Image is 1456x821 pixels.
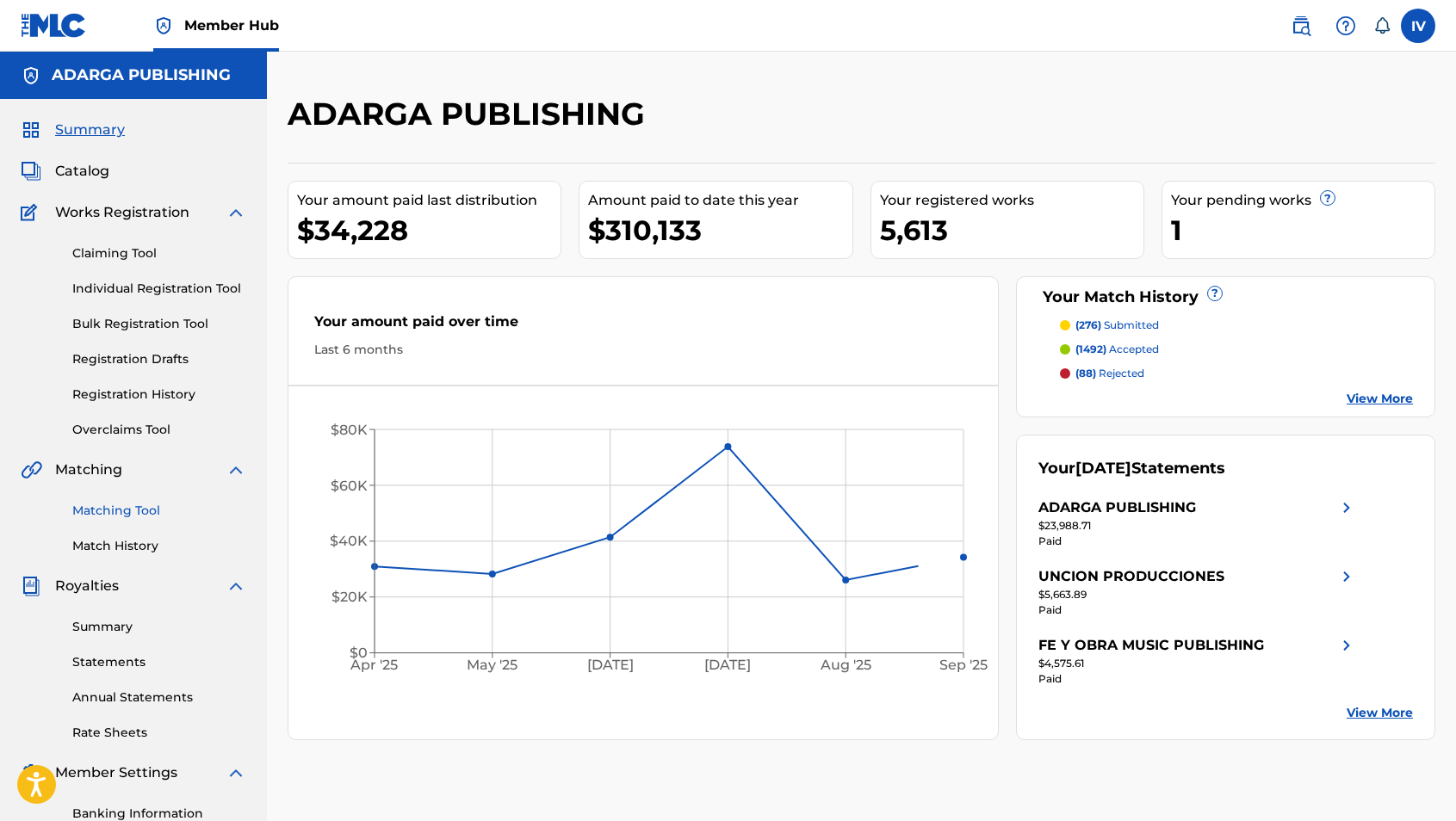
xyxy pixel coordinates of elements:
[1347,704,1413,722] a: View More
[72,653,246,671] a: Statements
[1075,366,1144,381] p: rejected
[72,502,246,520] a: Matching Tool
[1038,566,1357,618] a: UNCION PRODUCCIONESright chevron icon$5,663.89Paid
[1060,366,1413,381] a: (88) rejected
[1038,671,1357,687] div: Paid
[55,460,122,480] span: Matching
[330,533,368,549] tspan: $40K
[21,161,109,182] a: CatalogCatalog
[1075,343,1106,355] span: (1492)
[331,589,368,605] tspan: $20K
[1038,534,1357,549] div: Paid
[55,762,177,783] span: Member Settings
[72,618,246,636] a: Summary
[226,762,246,783] img: expand
[21,13,87,38] img: MLC Logo
[55,576,119,596] span: Royalties
[588,190,852,211] div: Amount paid to date this year
[1373,17,1391,34] div: Notifications
[331,478,368,494] tspan: $60K
[350,645,368,661] tspan: $0
[1038,286,1413,309] div: Your Match History
[297,190,561,211] div: Your amount paid last distribution
[1321,191,1335,205] span: ?
[1075,459,1131,478] span: [DATE]
[226,202,246,223] img: expand
[21,120,41,140] img: Summary
[55,120,125,140] span: Summary
[1284,9,1318,43] a: Public Search
[314,341,972,359] div: Last 6 months
[184,15,279,35] span: Member Hub
[297,211,561,250] div: $34,228
[72,537,246,555] a: Match History
[1336,566,1357,587] img: right chevron icon
[314,312,972,341] div: Your amount paid over time
[1347,390,1413,408] a: View More
[1171,211,1434,250] div: 1
[350,657,399,673] tspan: Apr '25
[1038,635,1264,656] div: FE Y OBRA MUSIC PUBLISHING
[331,422,368,438] tspan: $80K
[1038,566,1224,587] div: UNCION PRODUCCIONES
[1038,497,1357,549] a: ADARGA PUBLISHINGright chevron icon$23,988.71Paid
[72,421,246,439] a: Overclaims Tool
[72,386,246,404] a: Registration History
[1038,635,1357,687] a: FE Y OBRA MUSIC PUBLISHINGright chevron icon$4,575.61Paid
[467,657,517,673] tspan: May '25
[226,460,246,480] img: expand
[72,724,246,742] a: Rate Sheets
[1038,656,1357,671] div: $4,575.61
[52,65,231,85] h5: ADARGA PUBLISHING
[1038,587,1357,602] div: $5,663.89
[72,315,246,333] a: Bulk Registration Tool
[1291,15,1311,36] img: search
[1075,367,1096,380] span: (88)
[288,95,654,133] h2: ADARGA PUBLISHING
[704,657,751,673] tspan: [DATE]
[820,657,871,673] tspan: Aug '25
[21,460,42,480] img: Matching
[1038,457,1225,480] div: Your Statements
[880,190,1143,211] div: Your registered works
[1075,318,1159,333] p: submitted
[1038,602,1357,618] div: Paid
[21,576,41,596] img: Royalties
[21,65,41,86] img: Accounts
[1075,318,1101,331] span: (276)
[1401,9,1435,43] div: User Menu
[1208,287,1222,300] span: ?
[588,211,852,250] div: $310,133
[72,688,246,707] a: Annual Statements
[880,211,1143,250] div: 5,613
[1329,9,1363,43] div: Help
[55,202,189,223] span: Works Registration
[1336,635,1357,656] img: right chevron icon
[1060,342,1413,357] a: (1492) accepted
[587,657,634,673] tspan: [DATE]
[72,350,246,368] a: Registration Drafts
[153,15,174,36] img: Top Rightsholder
[72,244,246,262] a: Claiming Tool
[1060,318,1413,333] a: (276) submitted
[72,280,246,298] a: Individual Registration Tool
[21,120,125,140] a: SummarySummary
[939,657,988,673] tspan: Sep '25
[226,576,246,596] img: expand
[1370,738,1456,821] iframe: Chat Widget
[1171,190,1434,211] div: Your pending works
[55,161,109,182] span: Catalog
[1335,15,1356,36] img: help
[1336,497,1357,518] img: right chevron icon
[21,161,41,182] img: Catalog
[21,762,41,783] img: Member Settings
[1038,518,1357,534] div: $23,988.71
[1075,342,1159,357] p: accepted
[1038,497,1196,518] div: ADARGA PUBLISHING
[21,202,43,223] img: Works Registration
